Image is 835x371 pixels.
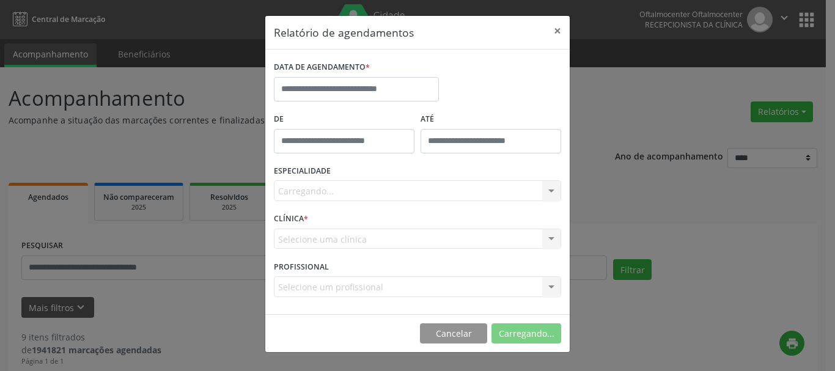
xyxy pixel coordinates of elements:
label: ATÉ [421,110,561,129]
button: Carregando... [491,323,561,344]
label: PROFISSIONAL [274,257,329,276]
label: De [274,110,414,129]
h5: Relatório de agendamentos [274,24,414,40]
button: Cancelar [420,323,487,344]
label: DATA DE AGENDAMENTO [274,58,370,77]
label: ESPECIALIDADE [274,162,331,181]
label: CLÍNICA [274,210,308,229]
button: Close [545,16,570,46]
